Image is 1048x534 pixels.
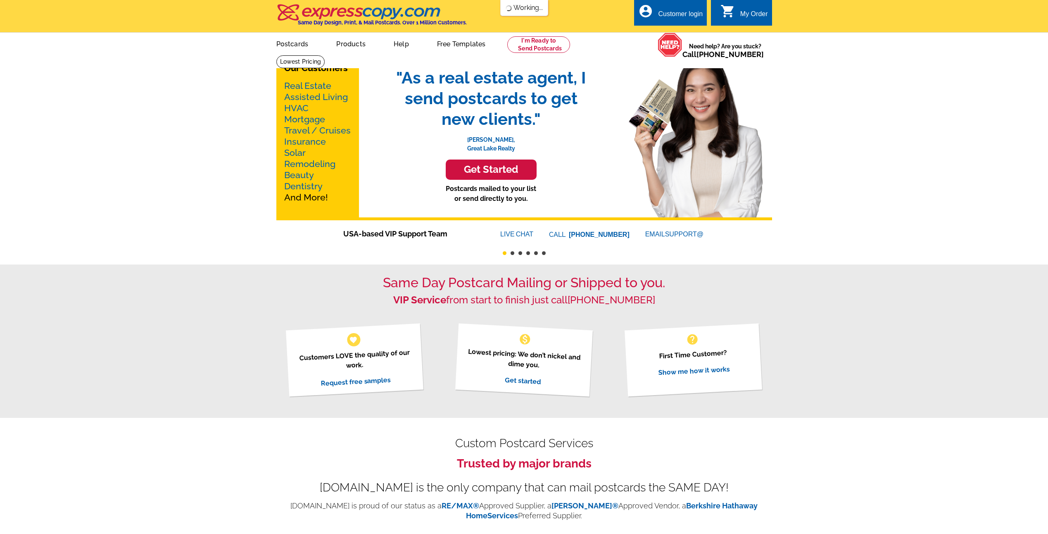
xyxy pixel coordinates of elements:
a: Assisted Living [284,92,348,102]
a: Same Day Design, Print, & Mail Postcards. Over 1 Million Customers. [276,10,467,26]
h2: Custom Postcard Services [276,439,772,448]
a: Free Templates [424,33,499,53]
button: 4 of 6 [526,251,530,255]
a: Beauty [284,170,314,180]
font: SUPPORT@ [665,229,705,239]
a: Request free samples [321,376,391,387]
a: Get started [505,376,541,386]
h3: Get Started [456,164,526,176]
a: [PHONE_NUMBER] [568,294,655,306]
button: 2 of 6 [511,251,514,255]
a: RE/MAX® [442,501,479,510]
p: [PERSON_NAME], Great Lake Realty [388,129,594,153]
font: CALL [549,230,567,240]
h4: Same Day Design, Print, & Mail Postcards. Over 1 Million Customers. [298,19,467,26]
a: Help [380,33,422,53]
div: [DOMAIN_NAME] is the only company that can mail postcards the SAME DAY! [276,483,772,493]
div: Customer login [658,10,703,22]
a: Postcards [263,33,322,53]
i: account_circle [638,4,653,19]
a: shopping_cart My Order [720,9,768,19]
a: Get Started [388,160,594,180]
a: Real Estate [284,81,331,91]
a: Solar [284,148,306,158]
button: 1 of 6 [503,251,506,255]
a: Dentistry [284,181,323,191]
a: LIVECHAT [500,231,533,238]
span: "As a real estate agent, I send postcards to get new clients." [388,67,594,129]
h1: Same Day Postcard Mailing or Shipped to you. [276,275,772,291]
p: Lowest pricing: We don’t nickel and dime you. [466,346,582,372]
h3: Trusted by major brands [276,457,772,471]
span: Need help? Are you stuck? [682,42,768,59]
span: Call [682,50,764,59]
span: favorite [349,335,358,344]
span: USA-based VIP Support Team [343,228,475,239]
img: loading... [505,5,512,12]
a: Remodeling [284,159,335,169]
button: 5 of 6 [534,251,538,255]
button: 6 of 6 [542,251,546,255]
span: help [686,333,699,346]
p: Postcards mailed to your list or send directly to you. [388,184,594,204]
img: help [658,33,682,57]
a: Insurance [284,136,326,147]
strong: VIP Service [393,294,446,306]
a: [PERSON_NAME]® [551,501,618,510]
a: [PHONE_NUMBER] [696,50,764,59]
p: [DOMAIN_NAME] is proud of our status as a Approved Supplier, a Approved Vendor, a Preferred Suppl... [276,501,772,521]
a: EMAILSUPPORT@ [645,231,705,238]
p: First Time Customer? [635,346,751,362]
font: LIVE [500,229,516,239]
p: And More! [284,80,351,203]
div: My Order [740,10,768,22]
button: 3 of 6 [518,251,522,255]
a: HVAC [284,103,309,113]
a: Show me how it works [658,365,730,377]
a: Travel / Cruises [284,125,351,136]
a: Products [323,33,379,53]
a: Mortgage [284,114,325,124]
a: account_circle Customer login [638,9,703,19]
h2: from start to finish just call [276,294,772,306]
span: monetization_on [518,333,532,346]
i: shopping_cart [720,4,735,19]
a: [PHONE_NUMBER] [569,231,630,238]
p: Customers LOVE the quality of our work. [296,347,413,373]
